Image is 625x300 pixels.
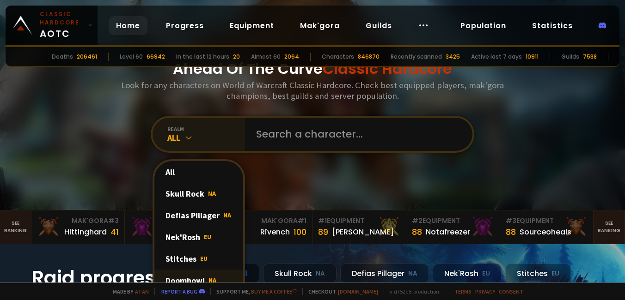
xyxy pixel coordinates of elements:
[358,53,380,61] div: 846870
[318,216,400,226] div: Equipment
[323,58,452,79] span: Classic Hardcore
[322,53,354,61] div: Characters
[499,288,523,295] a: Consent
[520,226,571,238] div: Sourceoheals
[222,16,282,35] a: Equipment
[6,6,98,45] a: Classic HardcoreAOTC
[453,16,514,35] a: Population
[384,288,439,295] span: v. d752d5 - production
[561,53,579,61] div: Guilds
[167,132,245,143] div: All
[40,10,85,27] small: Classic Hardcore
[31,264,216,293] h1: Raid progress
[525,16,580,35] a: Statistics
[506,226,516,238] div: 88
[583,53,597,61] div: 7538
[318,216,327,225] span: # 1
[526,53,539,61] div: 10911
[31,210,125,244] a: Mak'Gora#3Hittinghard41
[200,254,208,263] span: EU
[154,270,243,291] div: Doomhowl
[167,126,245,132] div: realm
[412,226,422,238] div: 88
[125,210,219,244] a: Mak'Gora#2Rivench100
[251,53,281,61] div: Almost 60
[117,80,508,101] h3: Look for any characters on World of Warcraft Classic Hardcore. Check best equipped players, mak'g...
[52,53,73,61] div: Deaths
[505,264,571,283] div: Stitches
[40,10,85,41] span: AOTC
[77,53,97,61] div: 206461
[482,269,490,278] small: EU
[293,16,347,35] a: Mak'gora
[154,204,243,226] div: Defias Pillager
[302,288,378,295] span: Checkout
[210,288,297,295] span: Support me,
[340,264,429,283] div: Defias Pillager
[204,233,211,241] span: EU
[120,53,143,61] div: Level 60
[358,16,399,35] a: Guilds
[135,288,149,295] a: a fan
[173,58,452,80] h1: Ahead Of The Curve
[506,216,516,225] span: # 3
[391,53,442,61] div: Recently scanned
[154,248,243,270] div: Stitches
[109,16,147,35] a: Home
[426,226,470,238] div: Notafreezer
[147,53,165,61] div: 66942
[412,216,423,225] span: # 2
[110,226,119,238] div: 41
[251,288,297,295] a: Buy me a coffee
[130,216,213,226] div: Mak'Gora
[37,216,119,226] div: Mak'Gora
[294,226,306,238] div: 100
[263,264,337,283] div: Skull Rock
[219,210,312,244] a: Mak'Gora#1Rîvench100
[260,226,290,238] div: Rîvench
[208,276,216,284] span: NA
[500,210,594,244] a: #3Equipment88Sourceoheals
[208,189,216,198] span: NA
[161,288,197,295] a: Report a bug
[475,288,495,295] a: Privacy
[433,264,502,283] div: Nek'Rosh
[406,210,500,244] a: #2Equipment88Notafreezer
[233,53,240,61] div: 20
[159,16,211,35] a: Progress
[108,216,119,225] span: # 3
[298,216,306,225] span: # 1
[154,183,243,204] div: Skull Rock
[338,288,378,295] a: [DOMAIN_NAME]
[284,53,299,61] div: 2064
[107,288,149,295] span: Made by
[454,288,472,295] a: Terms
[446,53,460,61] div: 3425
[318,226,328,238] div: 89
[551,269,559,278] small: EU
[312,210,406,244] a: #1Equipment89[PERSON_NAME]
[408,269,417,278] small: NA
[176,53,229,61] div: In the last 12 hours
[223,211,231,219] span: NA
[64,226,107,238] div: Hittinghard
[154,226,243,248] div: Nek'Rosh
[224,216,306,226] div: Mak'Gora
[412,216,494,226] div: Equipment
[251,118,461,151] input: Search a character...
[154,161,243,183] div: All
[594,210,625,244] a: Seeranking
[506,216,588,226] div: Equipment
[332,226,394,238] div: [PERSON_NAME]
[316,269,325,278] small: NA
[471,53,522,61] div: Active last 7 days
